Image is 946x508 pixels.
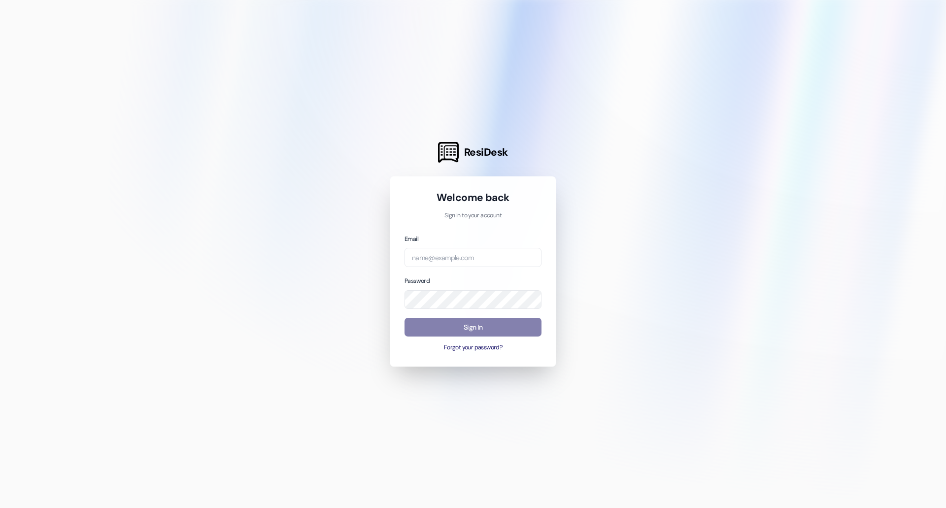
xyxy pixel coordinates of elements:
label: Password [405,277,430,285]
label: Email [405,235,418,243]
img: ResiDesk Logo [438,142,459,163]
input: name@example.com [405,248,541,267]
span: ResiDesk [464,145,508,159]
button: Forgot your password? [405,343,541,352]
p: Sign in to your account [405,211,541,220]
h1: Welcome back [405,191,541,204]
button: Sign In [405,318,541,337]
